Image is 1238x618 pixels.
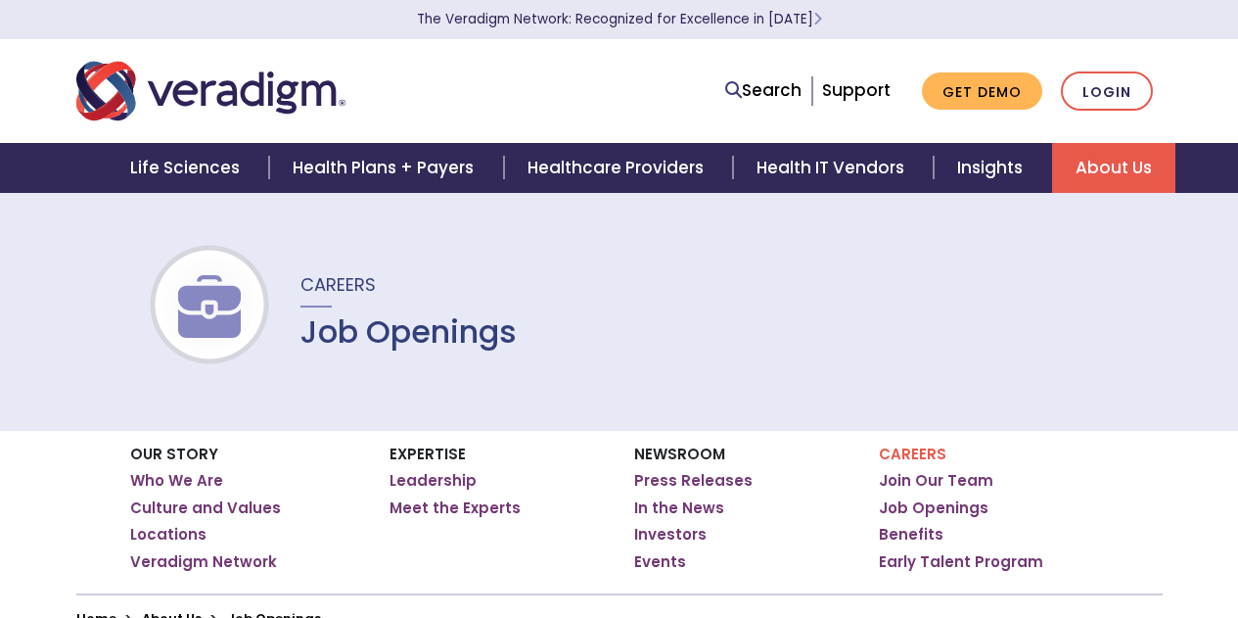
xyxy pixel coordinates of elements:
a: Press Releases [634,471,753,491]
a: Events [634,552,686,572]
a: Search [725,77,802,104]
a: Who We Are [130,471,223,491]
a: Get Demo [922,72,1042,111]
a: About Us [1052,143,1175,193]
a: Healthcare Providers [504,143,733,193]
a: Support [822,78,891,102]
a: Health IT Vendors [733,143,934,193]
span: Careers [300,272,376,297]
a: Life Sciences [107,143,269,193]
a: Leadership [390,471,477,491]
img: Veradigm logo [76,59,345,123]
a: Insights [934,143,1052,193]
a: Benefits [879,525,943,545]
span: Learn More [813,10,822,28]
h1: Job Openings [300,313,517,351]
a: Investors [634,525,707,545]
a: Health Plans + Payers [269,143,503,193]
a: Login [1061,71,1153,112]
a: The Veradigm Network: Recognized for Excellence in [DATE]Learn More [417,10,822,28]
a: In the News [634,499,724,518]
a: Early Talent Program [879,552,1043,572]
a: Locations [130,525,206,545]
a: Join Our Team [879,471,993,491]
a: Job Openings [879,499,988,518]
a: Meet the Experts [390,499,521,518]
a: Culture and Values [130,499,281,518]
a: Veradigm Network [130,552,277,572]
